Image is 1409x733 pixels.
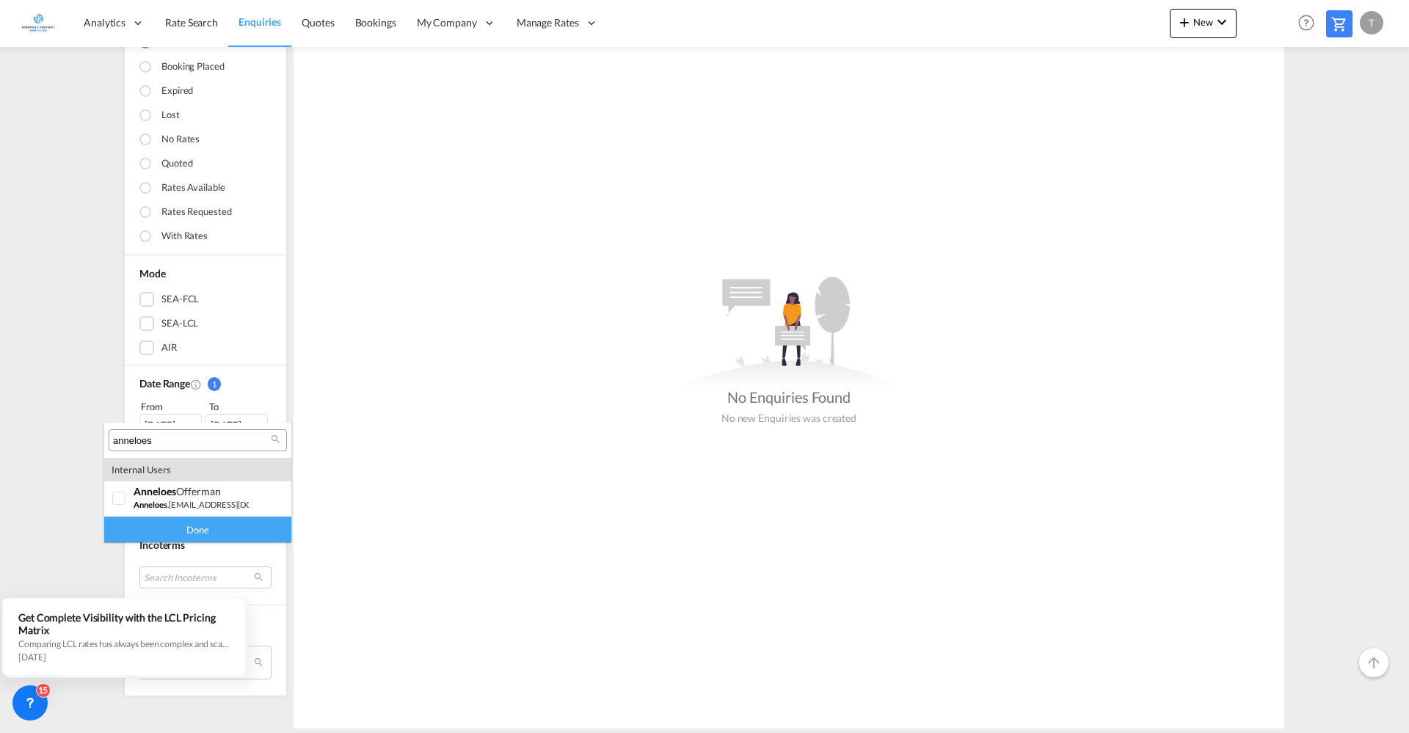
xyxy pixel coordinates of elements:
[134,485,249,497] div: <span class="highlightedText">anneloes</span> Offerman
[134,500,167,509] span: anneloes
[104,517,291,542] div: Done
[134,500,303,509] small: .[EMAIL_ADDRESS][DOMAIN_NAME]
[104,458,291,481] div: internal users
[113,434,271,448] input: Search users
[270,434,281,445] md-icon: icon-magnify
[134,485,176,497] span: anneloes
